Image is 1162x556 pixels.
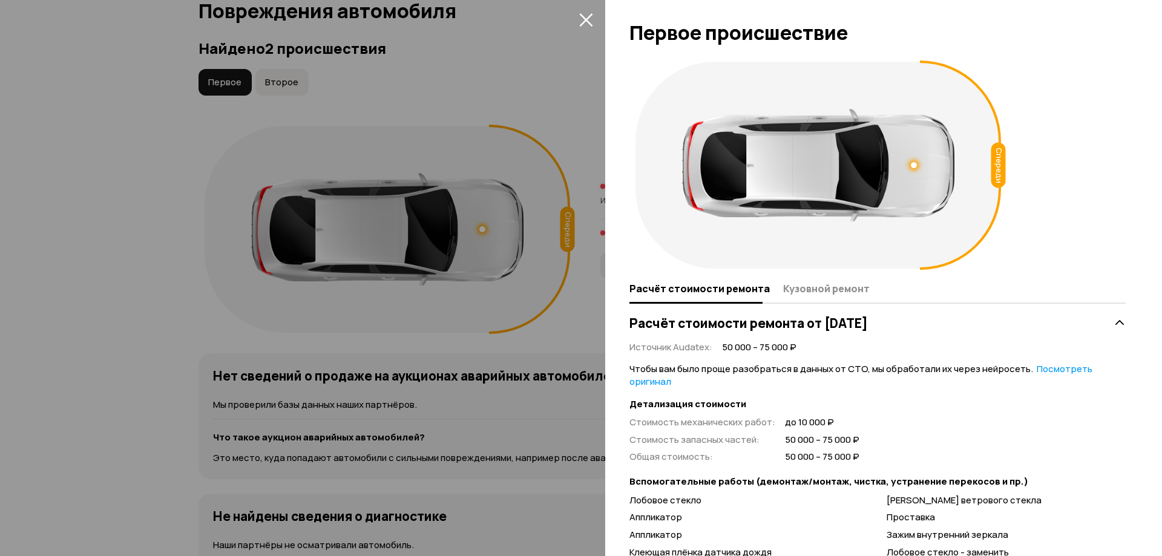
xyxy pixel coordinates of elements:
div: Спереди [991,143,1006,188]
strong: Вспомогательные работы (демонтаж/монтаж, чистка, устранение перекосов и пр.) [629,476,1126,488]
span: Зажим внутренний зеркала [887,528,1008,541]
span: Аппликатор [629,528,682,541]
span: Стоимость запасных частей : [629,433,760,446]
strong: Детализация стоимости [629,398,1126,411]
button: закрыть [576,10,596,29]
span: 50 000 – 75 000 ₽ [785,434,859,446]
h3: Расчёт стоимости ремонта от [DATE] [629,315,868,331]
span: до 10 000 ₽ [785,416,859,429]
span: Стоимость механических работ : [629,416,775,428]
span: Аппликатор [629,511,682,523]
span: Кузовной ремонт [783,283,870,295]
span: 50 000 – 75 000 ₽ [785,451,859,463]
a: Посмотреть оригинал [629,362,1092,388]
span: Чтобы вам было проще разобраться в данных от СТО, мы обработали их через нейросеть. [629,362,1092,388]
span: Источник Audatex : [629,341,712,353]
span: Лобовое стекло [629,494,701,506]
span: 50 000 – 75 000 ₽ [722,341,796,354]
span: Расчёт стоимости ремонта [629,283,770,295]
span: Общая стоимость : [629,450,713,463]
span: [PERSON_NAME] ветрового стекла [887,494,1042,506]
span: Проставка [887,511,935,523]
